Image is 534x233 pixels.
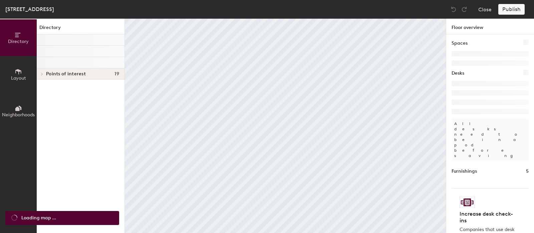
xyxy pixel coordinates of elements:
h1: 5 [526,168,529,175]
p: All desks need to be in a pod before saving [452,118,529,161]
canvas: Map [125,19,446,233]
span: Loading map ... [21,214,56,222]
img: Redo [461,6,468,13]
span: Layout [11,75,26,81]
div: [STREET_ADDRESS] [5,5,54,13]
button: Close [478,4,492,15]
h1: Directory [37,24,124,34]
span: Points of interest [46,71,86,77]
h1: Floor overview [446,19,534,34]
span: Directory [8,39,29,44]
h1: Spaces [452,40,468,47]
h4: Increase desk check-ins [460,211,517,224]
span: Neighborhoods [2,112,35,118]
h1: Desks [452,70,464,77]
img: Undo [450,6,457,13]
img: Sticker logo [460,197,475,208]
span: 19 [114,71,119,77]
h1: Furnishings [452,168,477,175]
